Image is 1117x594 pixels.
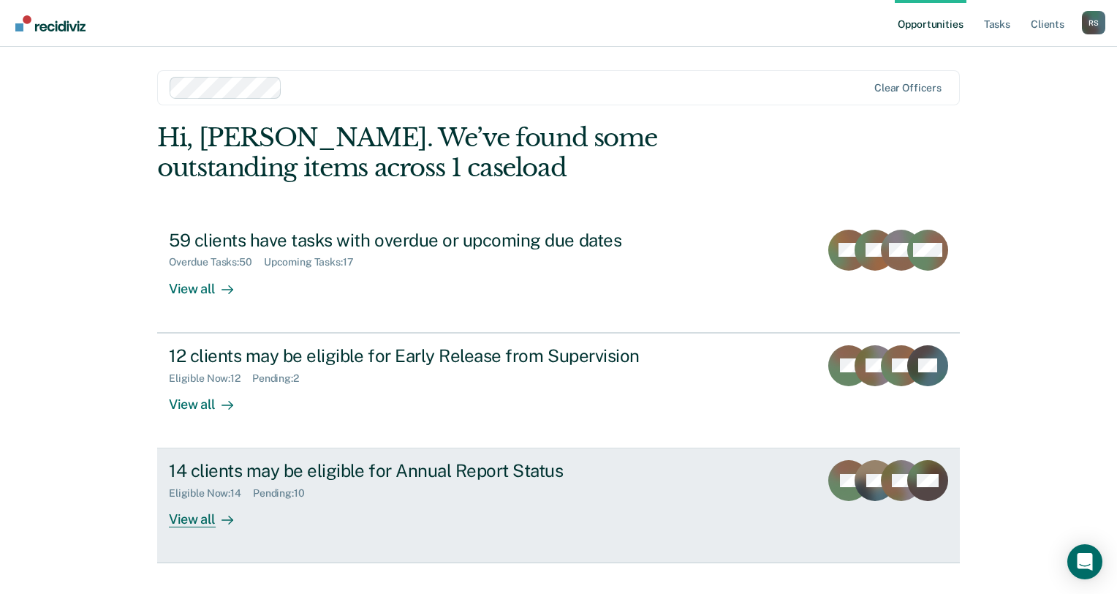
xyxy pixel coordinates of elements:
div: 12 clients may be eligible for Early Release from Supervision [169,345,682,366]
div: 14 clients may be eligible for Annual Report Status [169,460,682,481]
a: 12 clients may be eligible for Early Release from SupervisionEligible Now:12Pending:2View all [157,333,960,448]
button: Profile dropdown button [1082,11,1105,34]
a: 14 clients may be eligible for Annual Report StatusEligible Now:14Pending:10View all [157,448,960,563]
a: 59 clients have tasks with overdue or upcoming due datesOverdue Tasks:50Upcoming Tasks:17View all [157,218,960,333]
img: Recidiviz [15,15,86,31]
div: Upcoming Tasks : 17 [264,256,366,268]
div: Eligible Now : 12 [169,372,252,385]
div: Clear officers [874,82,942,94]
div: View all [169,500,251,528]
div: View all [169,268,251,297]
div: Overdue Tasks : 50 [169,256,264,268]
div: Pending : 10 [253,487,317,500]
div: 59 clients have tasks with overdue or upcoming due dates [169,230,682,251]
div: View all [169,384,251,413]
div: Pending : 2 [252,372,311,385]
div: Open Intercom Messenger [1067,544,1102,579]
div: Eligible Now : 14 [169,487,253,500]
div: Hi, [PERSON_NAME]. We’ve found some outstanding items across 1 caseload [157,123,799,183]
div: R S [1082,11,1105,34]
